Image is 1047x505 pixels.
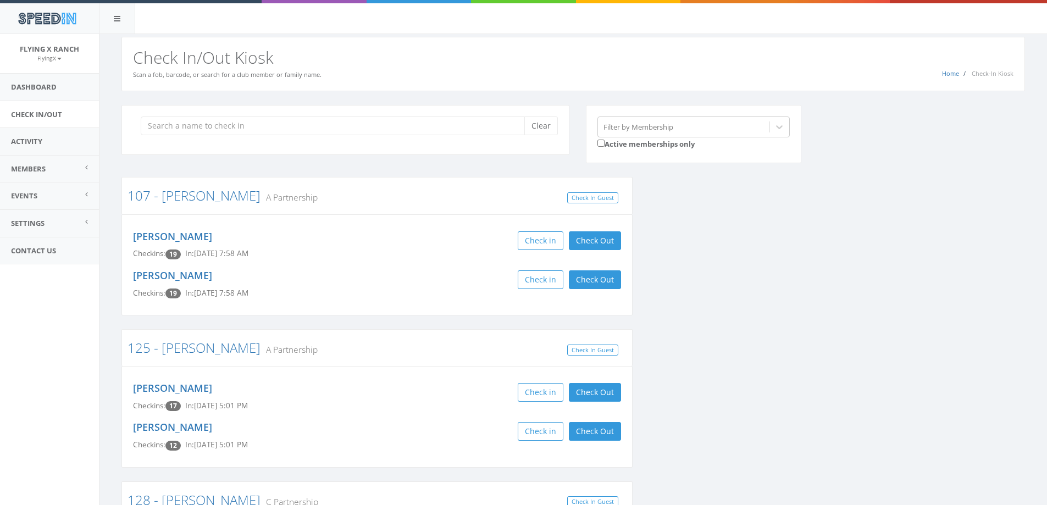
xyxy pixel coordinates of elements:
[165,249,181,259] span: Checkin count
[185,288,248,298] span: In: [DATE] 7:58 AM
[165,401,181,411] span: Checkin count
[20,44,79,54] span: Flying X Ranch
[524,116,558,135] button: Clear
[133,440,165,449] span: Checkins:
[11,191,37,201] span: Events
[128,186,261,204] a: 107 - [PERSON_NAME]
[11,246,56,256] span: Contact Us
[185,440,248,449] span: In: [DATE] 5:01 PM
[37,54,62,62] small: FlyingX
[133,401,165,410] span: Checkins:
[133,48,1013,66] h2: Check In/Out Kiosk
[972,69,1013,77] span: Check-In Kiosk
[165,441,181,451] span: Checkin count
[185,401,248,410] span: In: [DATE] 5:01 PM
[567,345,618,356] a: Check In Guest
[165,288,181,298] span: Checkin count
[133,420,212,434] a: [PERSON_NAME]
[569,231,621,250] button: Check Out
[261,343,318,356] small: A Partnership
[13,8,81,29] img: speedin_logo.png
[603,121,673,132] div: Filter by Membership
[141,116,533,135] input: Search a name to check in
[569,422,621,441] button: Check Out
[518,270,563,289] button: Check in
[128,338,261,357] a: 125 - [PERSON_NAME]
[133,288,165,298] span: Checkins:
[567,192,618,204] a: Check In Guest
[37,53,62,63] a: FlyingX
[518,231,563,250] button: Check in
[133,230,212,243] a: [PERSON_NAME]
[518,422,563,441] button: Check in
[133,269,212,282] a: [PERSON_NAME]
[11,218,45,228] span: Settings
[11,164,46,174] span: Members
[518,383,563,402] button: Check in
[261,191,318,203] small: A Partnership
[569,270,621,289] button: Check Out
[133,248,165,258] span: Checkins:
[133,70,322,79] small: Scan a fob, barcode, or search for a club member or family name.
[185,248,248,258] span: In: [DATE] 7:58 AM
[133,381,212,395] a: [PERSON_NAME]
[942,69,959,77] a: Home
[569,383,621,402] button: Check Out
[597,137,695,149] label: Active memberships only
[597,140,605,147] input: Active memberships only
